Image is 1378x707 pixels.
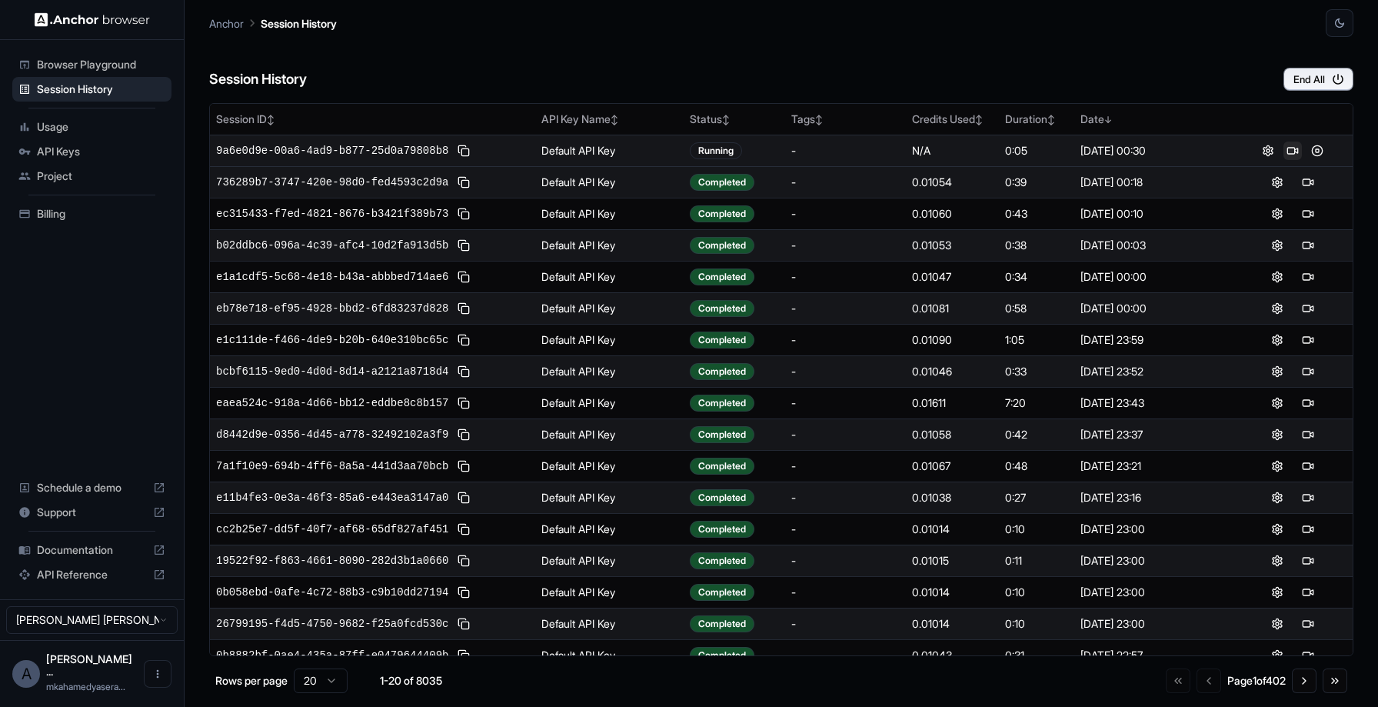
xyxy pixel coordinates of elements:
div: Browser Playground [12,52,171,77]
span: ↕ [267,114,275,125]
div: Completed [690,205,754,222]
span: bcbf6115-9ed0-4d0d-8d14-a2121a8718d4 [216,364,448,379]
div: - [791,332,900,348]
td: Default API Key [535,198,684,229]
div: Completed [690,300,754,317]
div: [DATE] 23:00 [1080,616,1226,632]
div: 0.01054 [912,175,993,190]
span: API Keys [37,144,165,159]
td: Default API Key [535,545,684,576]
div: 0:10 [1005,585,1068,600]
div: Completed [690,426,754,443]
p: Rows per page [215,673,288,689]
div: API Key Name [541,112,677,127]
span: e11b4fe3-0e3a-46f3-85a6-e443ea3147a0 [216,490,448,505]
div: Completed [690,552,754,569]
div: Completed [690,647,754,664]
div: Usage [12,115,171,139]
div: 0:05 [1005,143,1068,158]
td: Default API Key [535,387,684,419]
nav: breadcrumb [209,15,337,32]
div: 0:38 [1005,238,1068,253]
span: mkahamedyaserarafath@gmail.com [46,681,125,692]
td: Default API Key [535,355,684,387]
div: - [791,206,900,222]
div: Completed [690,615,754,632]
td: Default API Key [535,576,684,608]
div: - [791,553,900,569]
button: Open menu [144,660,171,688]
div: - [791,616,900,632]
div: Schedule a demo [12,475,171,500]
div: - [791,269,900,285]
div: Completed [690,489,754,506]
td: Default API Key [535,513,684,545]
div: 0.01014 [912,522,993,537]
div: 0.01047 [912,269,993,285]
div: Date [1080,112,1226,127]
span: ec315433-f7ed-4821-8676-b3421f389b73 [216,206,448,222]
div: 0.01015 [912,553,993,569]
span: Ahamed Yaser Arafath MK [46,652,132,678]
div: [DATE] 00:18 [1080,175,1226,190]
span: 736289b7-3747-420e-98d0-fed4593c2d9a [216,175,448,190]
span: ↕ [722,114,730,125]
div: [DATE] 23:43 [1080,395,1226,411]
div: - [791,175,900,190]
div: 0.01067 [912,459,993,474]
p: Anchor [209,15,244,32]
div: 0:10 [1005,616,1068,632]
div: Completed [690,584,754,601]
div: Running [690,142,742,159]
div: Support [12,500,171,525]
div: - [791,395,900,411]
div: 0.01053 [912,238,993,253]
div: 0:31 [1005,648,1068,663]
td: Default API Key [535,450,684,482]
div: Status [690,112,780,127]
div: 0:39 [1005,175,1068,190]
span: Billing [37,206,165,222]
div: 0:58 [1005,301,1068,316]
span: API Reference [37,567,147,582]
div: [DATE] 23:21 [1080,459,1226,474]
div: [DATE] 23:00 [1080,522,1226,537]
span: d8442d9e-0356-4d45-a778-32492102a3f9 [216,427,448,442]
div: Session History [12,77,171,102]
div: - [791,585,900,600]
span: Browser Playground [37,57,165,72]
td: Default API Key [535,229,684,261]
td: Default API Key [535,135,684,166]
div: Project [12,164,171,188]
div: Completed [690,395,754,412]
div: - [791,427,900,442]
div: [DATE] 23:00 [1080,553,1226,569]
td: Default API Key [535,639,684,671]
span: Session History [37,82,165,97]
p: Session History [261,15,337,32]
div: Completed [690,458,754,475]
span: Schedule a demo [37,480,147,495]
div: 0.01611 [912,395,993,411]
div: Completed [690,332,754,348]
div: [DATE] 23:16 [1080,490,1226,505]
td: Default API Key [535,261,684,292]
td: Default API Key [535,292,684,324]
span: Project [37,168,165,184]
span: 9a6e0d9e-00a6-4ad9-b877-25d0a79808b8 [216,143,448,158]
span: ↓ [1104,114,1112,125]
div: 0.01038 [912,490,993,505]
div: [DATE] 22:57 [1080,648,1226,663]
div: N/A [912,143,993,158]
div: - [791,648,900,663]
span: e1a1cdf5-5c68-4e18-b43a-abbbed714ae6 [216,269,448,285]
td: Default API Key [535,166,684,198]
div: 0:27 [1005,490,1068,505]
div: [DATE] 00:10 [1080,206,1226,222]
div: 0:34 [1005,269,1068,285]
div: 1-20 of 8035 [372,673,449,689]
div: Page 1 of 402 [1227,673,1286,689]
div: Documentation [12,538,171,562]
div: 0.01043 [912,648,993,663]
div: Completed [690,237,754,254]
